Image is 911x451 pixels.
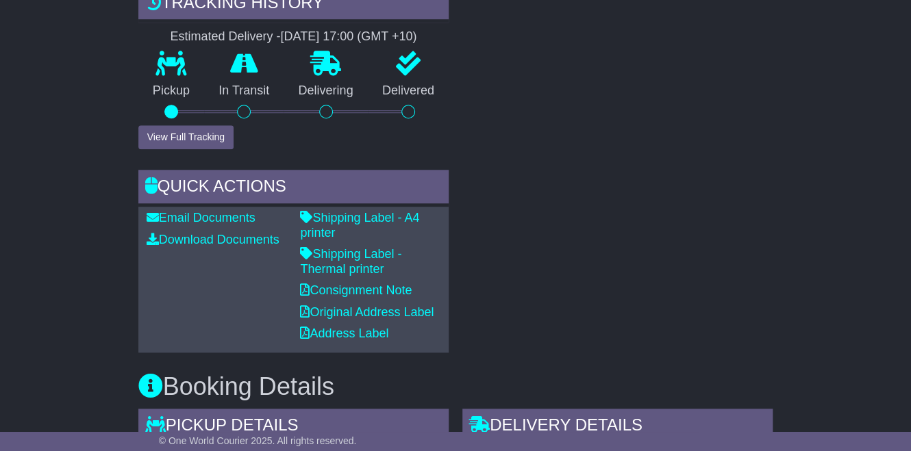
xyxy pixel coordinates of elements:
div: Estimated Delivery - [138,29,449,44]
a: Original Address Label [300,305,434,319]
p: In Transit [204,83,284,99]
a: Email Documents [147,211,255,224]
span: © One World Courier 2025. All rights reserved. [159,435,357,446]
div: Quick Actions [138,170,449,207]
button: View Full Tracking [138,125,234,149]
div: Delivery Details [462,409,773,446]
a: Shipping Label - A4 printer [300,211,419,240]
a: Address Label [300,326,388,340]
h3: Booking Details [138,373,773,400]
a: Consignment Note [300,283,412,297]
a: Shipping Label - Thermal printer [300,247,401,276]
div: Pickup Details [138,409,449,446]
p: Delivering [284,83,367,99]
p: Pickup [138,83,204,99]
div: [DATE] 17:00 (GMT +10) [280,29,416,44]
a: Download Documents [147,233,279,246]
p: Delivered [368,83,449,99]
